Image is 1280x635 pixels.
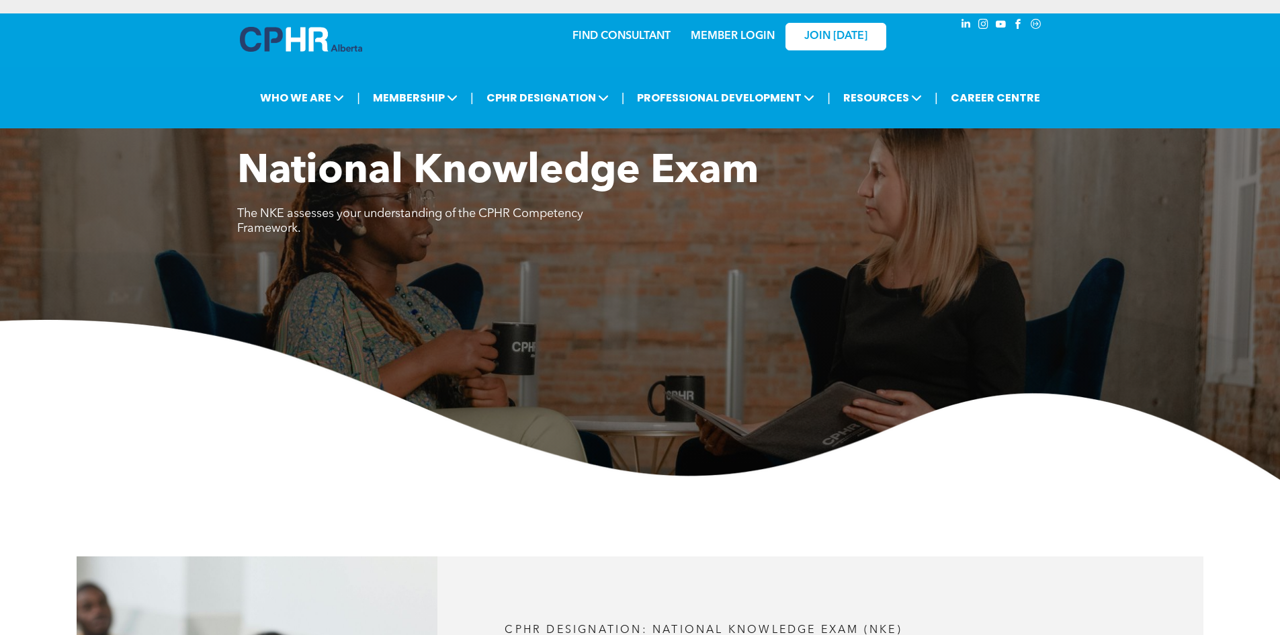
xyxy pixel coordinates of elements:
[237,152,759,192] span: National Knowledge Exam
[691,31,775,42] a: MEMBER LOGIN
[482,85,613,110] span: CPHR DESIGNATION
[240,27,362,52] img: A blue and white logo for cp alberta
[994,17,1009,35] a: youtube
[1029,17,1043,35] a: Social network
[839,85,926,110] span: RESOURCES
[256,85,348,110] span: WHO WE ARE
[947,85,1044,110] a: CAREER CENTRE
[622,84,625,112] li: |
[976,17,991,35] a: instagram
[470,84,474,112] li: |
[959,17,974,35] a: linkedin
[827,84,830,112] li: |
[785,23,886,50] a: JOIN [DATE]
[935,84,938,112] li: |
[804,30,867,43] span: JOIN [DATE]
[357,84,360,112] li: |
[1011,17,1026,35] a: facebook
[369,85,462,110] span: MEMBERSHIP
[237,208,583,235] span: The NKE assesses your understanding of the CPHR Competency Framework.
[572,31,671,42] a: FIND CONSULTANT
[633,85,818,110] span: PROFESSIONAL DEVELOPMENT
